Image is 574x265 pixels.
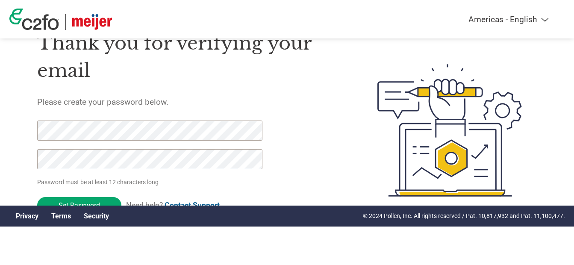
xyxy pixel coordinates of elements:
[165,201,220,209] a: Contact Support
[37,29,337,85] h1: Thank you for verifying your email
[363,212,565,221] p: © 2024 Pollen, Inc. All rights reserved / Pat. 10,817,932 and Pat. 11,100,477.
[16,212,38,220] a: Privacy
[51,212,71,220] a: Terms
[72,14,112,30] img: Meijer
[37,197,121,214] input: Set Password
[37,97,337,107] h5: Please create your password below.
[84,212,109,220] a: Security
[37,178,265,187] p: Password must be at least 12 characters long
[9,9,59,30] img: c2fo logo
[362,17,537,244] img: create-password
[126,201,220,209] span: Need help?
